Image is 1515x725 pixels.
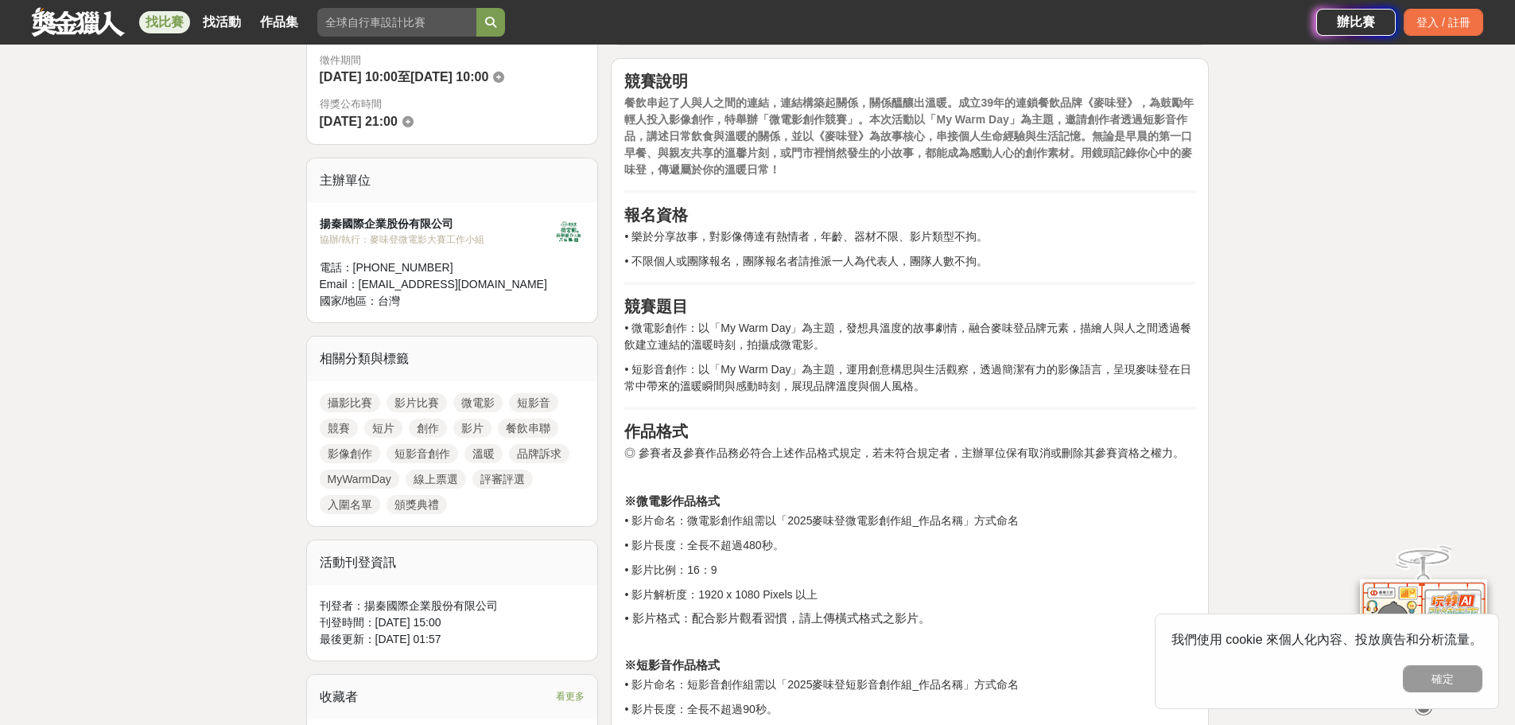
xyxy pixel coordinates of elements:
input: 全球自行車設計比賽 [317,8,476,37]
p: • 影片比例：16：9 [624,562,1195,579]
a: 辦比賽 [1316,9,1396,36]
strong: ※微電影作品格式 [624,494,720,508]
div: 最後更新： [DATE] 01:57 [320,631,585,648]
p: • 樂於分享故事，對影像傳達有熱情者，年齡、器材不限、影片類型不拘。 [624,228,1195,245]
div: 主辦單位 [307,158,598,203]
span: [DATE] 10:00 [320,70,398,84]
img: d2146d9a-e6f6-4337-9592-8cefde37ba6b.png [1360,579,1487,685]
strong: 競賽說明 [624,72,688,90]
div: 電話： [PHONE_NUMBER] [320,259,554,276]
a: 線上票選 [406,470,466,489]
strong: ※短影音作品格式 [624,658,720,672]
p: • 微電影創作：以「My Warm Day」為主題，發想具溫度的故事劇情，融合麥味登品牌元素，描繪人與人之間透過餐飲建立連結的溫暖時刻，拍攝成微電影。 [624,320,1195,353]
p: • 影片命名：短影音創作組需以「2025麥味登短影音創作組_作品名稱」方式命名 [624,676,1195,693]
strong: 餐飲串起了人與人之間的連結，連結構築起關係，關係醞釀出溫暖。成立39年的連鎖餐飲品牌《麥味登》，為鼓勵年輕人投入影像創作，特舉辦「微電影創作競賽」。本次活動以「My Warm Day」為主題，邀... [624,96,1194,176]
a: 作品集 [254,11,305,33]
a: 影片 [453,419,491,438]
span: 看更多 [556,688,585,705]
a: 找活動 [196,11,247,33]
a: 影像創作 [320,444,380,463]
a: 品牌訴求 [509,444,569,463]
a: 評審評選 [472,470,533,489]
a: 餐飲串聯 [498,419,558,438]
a: 找比賽 [139,11,190,33]
p: • 不限個人或團隊報名，團隊報名者請推派一人為代表人，團隊人數不拘。 [624,253,1195,270]
button: 確定 [1403,665,1482,692]
span: 國家/地區： [320,294,379,307]
a: 入圍名單 [320,495,380,514]
a: 影片比賽 [387,393,447,412]
a: 創作 [409,419,447,438]
a: 短片 [364,419,402,438]
strong: 作品格式 [624,423,688,440]
a: 競賽 [320,419,358,438]
a: 頒獎典禮 [387,495,447,514]
div: 相關分類與標籤 [307,337,598,381]
a: 溫暖 [464,444,503,463]
span: 收藏者 [320,690,358,704]
span: [DATE] 21:00 [320,115,398,128]
p: ◎ 參賽者及參賽作品務必符合上述作品格式規定，若未符合規定者，主辦單位保有取消或刪除其參賽資格之權力。 [624,445,1195,462]
div: 協辦/執行： 麥味登微電影大賽工作小組 [320,232,554,247]
div: 活動刊登資訊 [307,540,598,585]
p: • 影片長度：全長不超過480秒。 [624,537,1195,554]
div: 登入 / 註冊 [1404,9,1483,36]
a: MyWarmDay [320,470,399,489]
span: 徵件期間 [320,54,361,66]
p: • 短影音創作：以「My Warm Day」為主題，運用創意構思與生活觀察，透過簡潔有力的影像語言，呈現麥味登在日常中帶來的溫暖瞬間與感動時刻，展現品牌溫度與個人風格。 [624,361,1195,395]
p: • 影片長度：全長不超過90秒。 [624,701,1195,718]
strong: 競賽題目 [624,298,688,315]
h4: • 影片格式：配合影片觀看習慣，請上傳橫式格式之影片。 [624,611,1195,626]
div: Email： [EMAIL_ADDRESS][DOMAIN_NAME] [320,276,554,293]
span: 至 [398,70,410,84]
div: 刊登者： 揚秦國際企業股份有限公司 [320,598,585,614]
p: • 影片解析度：1920 x 1080 Pixels 以上 [624,587,1195,603]
span: 台灣 [378,294,400,307]
div: 揚秦國際企業股份有限公司 [320,216,554,232]
a: 短影音創作 [387,444,458,463]
strong: 報名資格 [624,206,688,224]
a: 攝影比賽 [320,393,380,412]
p: • 影片命名：微電影創作組需以「2025麥味登微電影創作組_作品名稱」方式命名 [624,513,1195,529]
a: 微電影 [453,393,503,412]
div: 刊登時間： [DATE] 15:00 [320,614,585,631]
a: 短影音 [509,393,558,412]
span: 得獎公布時間 [320,96,585,112]
span: [DATE] 10:00 [410,70,488,84]
span: 我們使用 cookie 來個人化內容、投放廣告和分析流量。 [1171,633,1482,646]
